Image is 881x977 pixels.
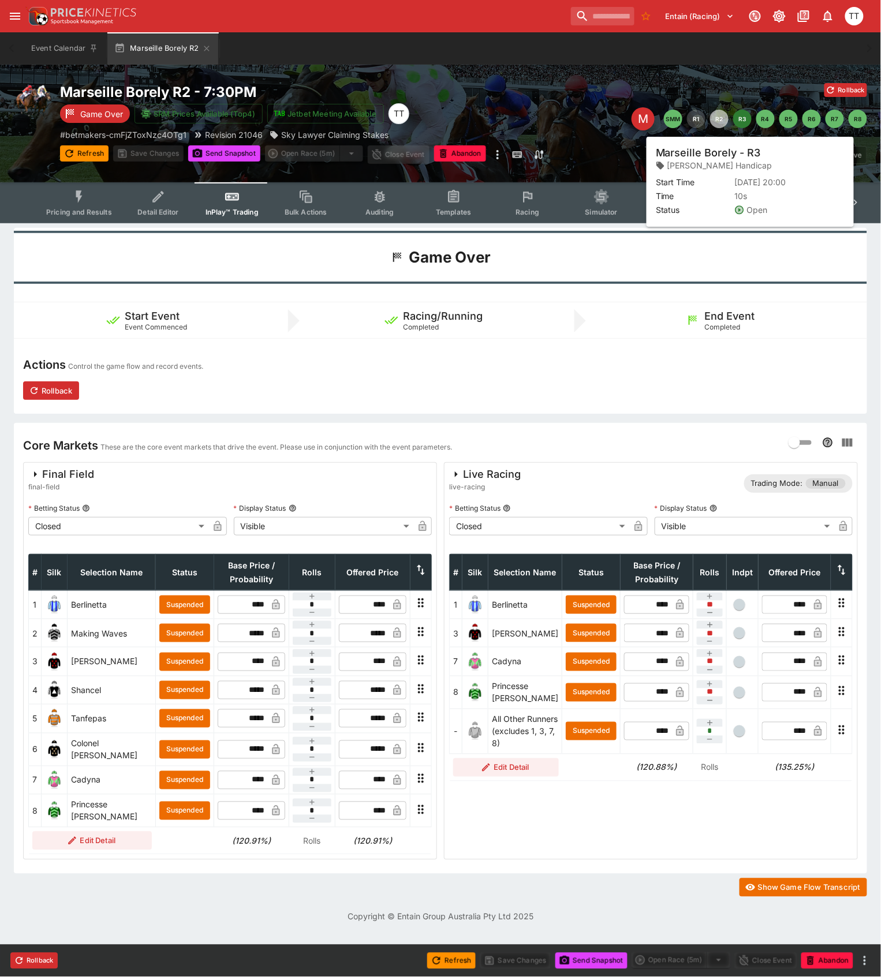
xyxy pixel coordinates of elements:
[389,103,409,124] div: Tala Taufale
[234,517,414,536] div: Visible
[710,110,729,128] button: R2
[45,596,64,614] img: runner 1
[562,554,621,590] th: Status
[769,6,790,27] button: Toggle light/dark mode
[218,835,286,847] h6: (120.91%)
[566,624,617,642] button: Suspended
[717,149,748,161] p: Overtype
[450,619,462,647] td: 3
[466,722,484,740] img: blank-silk.png
[125,309,180,323] h5: Start Event
[51,19,113,24] img: Sportsbook Management
[265,145,363,162] div: split button
[267,104,384,123] button: Jetbet Meeting Available
[801,954,853,965] span: Mark an event as closed and abandoned.
[45,740,64,759] img: runner 6
[80,108,123,120] p: Game Over
[28,467,94,481] div: Final Field
[632,952,730,968] div: split button
[214,554,289,590] th: Base Price / Probability
[659,7,741,25] button: Select Tenant
[159,802,210,820] button: Suspended
[762,761,828,773] h6: (135.25%)
[436,208,471,216] span: Templates
[68,590,156,619] td: Berlinetta
[654,208,697,216] span: Popular Bets
[466,596,484,614] img: runner 1
[664,110,682,128] button: SMM
[29,795,42,828] td: 8
[724,208,774,216] span: Related Events
[335,554,410,590] th: Offered Price
[466,653,484,671] img: runner 7
[23,438,98,453] h4: Core Markets
[449,481,521,493] span: live-racing
[704,309,755,323] h5: End Event
[5,6,25,27] button: open drawer
[449,467,521,481] div: Live Racing
[466,683,484,702] img: runner 8
[566,722,617,740] button: Suspended
[45,771,64,789] img: runner 7
[488,676,562,709] td: Princesse [PERSON_NAME]
[806,478,846,489] span: Manual
[281,129,389,141] p: Sky Lawyer Claiming Stakes
[42,554,68,590] th: Silk
[45,624,64,642] img: runner 2
[274,108,285,119] img: jetbet-logo.svg
[107,32,218,65] button: Marseille Borely R2
[826,149,862,161] p: Auto-Save
[488,709,562,754] td: All Other Runners (excludes 1, 3, 7, 8)
[693,554,727,590] th: Rolls
[698,146,867,164] div: Start From
[14,83,51,120] img: horse_racing.png
[23,381,79,400] button: Rollback
[45,802,64,820] img: runner 8
[449,517,629,536] div: Closed
[796,208,852,216] span: System Controls
[205,129,263,141] p: Revision 21046
[779,110,798,128] button: R5
[29,766,42,794] td: 7
[365,208,394,216] span: Auditing
[159,681,210,699] button: Suspended
[845,7,864,25] div: Tala Taufale
[28,481,94,493] span: final-field
[25,5,48,28] img: PriceKinetics Logo
[450,647,462,676] td: 7
[188,145,260,162] button: Send Snapshot
[29,554,42,590] th: #
[566,653,617,671] button: Suspended
[159,653,210,671] button: Suspended
[159,624,210,642] button: Suspended
[727,554,759,590] th: Independent
[802,110,821,128] button: R6
[462,554,488,590] th: Silk
[571,7,634,25] input: search
[849,110,867,128] button: R8
[29,705,42,733] td: 5
[751,478,803,489] p: Trading Mode:
[159,771,210,789] button: Suspended
[45,709,64,728] img: runner 5
[488,590,562,619] td: Berlinetta
[68,766,156,794] td: Cadyna
[759,554,831,590] th: Offered Price
[826,110,844,128] button: R7
[159,709,210,728] button: Suspended
[450,554,462,590] th: #
[137,208,178,216] span: Detail Editor
[655,503,707,513] p: Display Status
[621,554,693,590] th: Base Price / Probability
[29,647,42,676] td: 3
[46,208,112,216] span: Pricing and Results
[60,145,109,162] button: Refresh
[466,624,484,642] img: runner 3
[68,554,156,590] th: Selection Name
[516,208,539,216] span: Racing
[28,517,208,536] div: Closed
[68,647,156,676] td: [PERSON_NAME]
[100,441,452,453] p: These are the core event markets that drive the event. Please use in conjunction with the event p...
[10,953,58,969] button: Rollback
[704,323,740,331] span: Completed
